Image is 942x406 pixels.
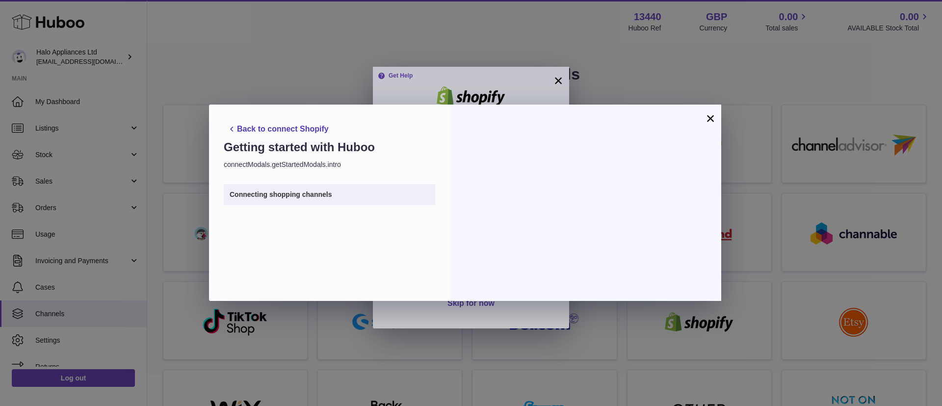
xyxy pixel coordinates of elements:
p: connectModals.getStartedModals.intro [224,160,435,169]
button: × [705,112,716,124]
button: Back to connect Shopify [224,119,337,139]
iframe: {video_title} [468,131,702,274]
h2: Getting started with Huboo [224,139,435,160]
a: Connecting shopping channels [224,184,435,205]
